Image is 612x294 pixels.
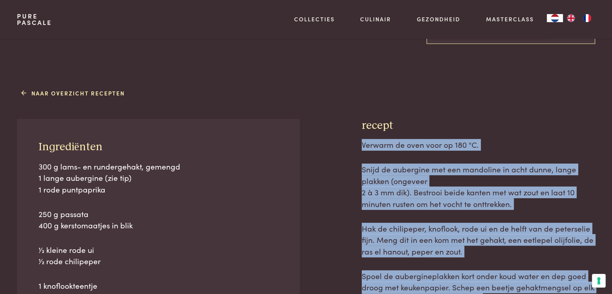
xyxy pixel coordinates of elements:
[39,172,132,183] span: 1 lange aubergine (zie tip)
[39,219,133,230] span: 400 g kerstomaatjes in blik
[362,119,595,133] h3: recept
[39,161,180,172] span: 300 g lams- en rundergehakt, gemengd
[362,223,593,257] span: Hak de chilipeper, knoflook, rode ui en de helft van de peterselie fijn. Meng dit in een kom met ...
[362,139,479,150] span: Verwarm de oven voor op 180 °C.
[362,186,575,209] span: 2 à 3 mm dik). Bestrooi beide kanten met wat zout en laat 10 minuten rusten om het vocht te ontt...
[417,15,460,23] a: Gezondheid
[294,15,335,23] a: Collecties
[592,274,606,288] button: Uw voorkeuren voor toestemming voor trackingtechnologieën
[17,13,52,26] a: PurePascale
[360,15,391,23] a: Culinair
[39,255,101,266] span: 1⁄2 rode chilipeper
[547,14,563,22] div: Language
[39,244,94,255] span: 1⁄2 kleine rode ui
[547,14,595,22] aside: Language selected: Nederlands
[21,89,125,97] a: Naar overzicht recepten
[362,164,576,186] span: Snijd de aubergine met een mandoline in acht dunne, lange plakken (ongeveer
[39,280,97,291] span: 1 knoflookteentje
[547,14,563,22] a: NL
[39,141,103,153] span: Ingrediënten
[39,184,105,195] span: 1 rode puntpaprika
[486,15,534,23] a: Masterclass
[563,14,595,22] ul: Language list
[579,14,595,22] a: FR
[563,14,579,22] a: EN
[39,208,89,219] span: 250 g passata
